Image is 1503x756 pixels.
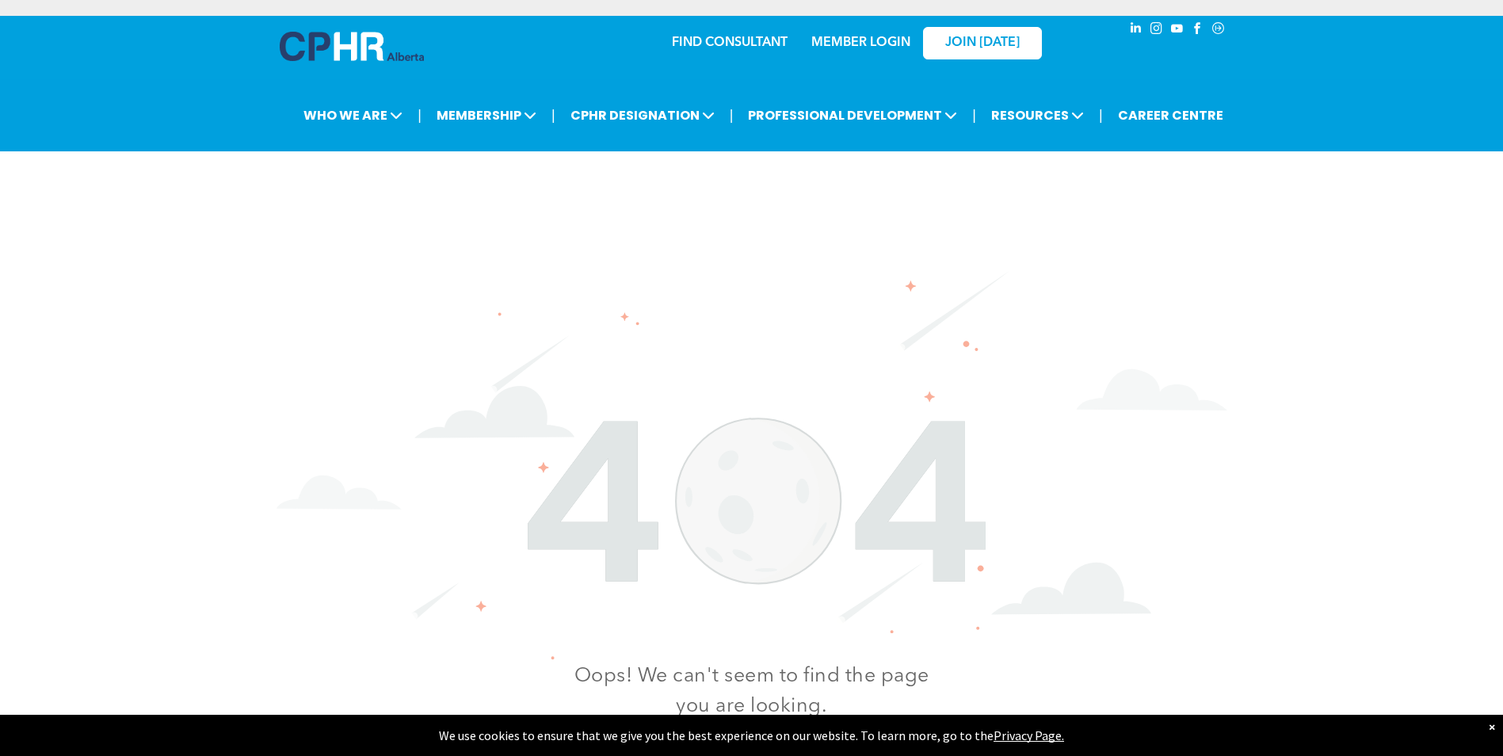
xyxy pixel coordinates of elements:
[574,666,929,716] span: Oops! We can't seem to find the page you are looking.
[1127,20,1145,41] a: linkedin
[1189,20,1207,41] a: facebook
[280,32,424,61] img: A blue and white logo for cp alberta
[1210,20,1227,41] a: Social network
[986,101,1089,130] span: RESOURCES
[743,101,962,130] span: PROFESSIONAL DEVELOPMENT
[551,99,555,132] li: |
[1113,101,1228,130] a: CAREER CENTRE
[1169,20,1186,41] a: youtube
[418,99,422,132] li: |
[1148,20,1165,41] a: instagram
[1099,99,1103,132] li: |
[972,99,976,132] li: |
[432,101,541,130] span: MEMBERSHIP
[1489,719,1495,735] div: Dismiss notification
[994,727,1064,743] a: Privacy Page.
[672,36,788,49] a: FIND CONSULTANT
[566,101,719,130] span: CPHR DESIGNATION
[811,36,910,49] a: MEMBER LOGIN
[299,101,407,130] span: WHO WE ARE
[277,270,1227,660] img: The number 404 is surrounded by clouds and stars on a white background.
[945,36,1020,51] span: JOIN [DATE]
[730,99,734,132] li: |
[923,27,1042,59] a: JOIN [DATE]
